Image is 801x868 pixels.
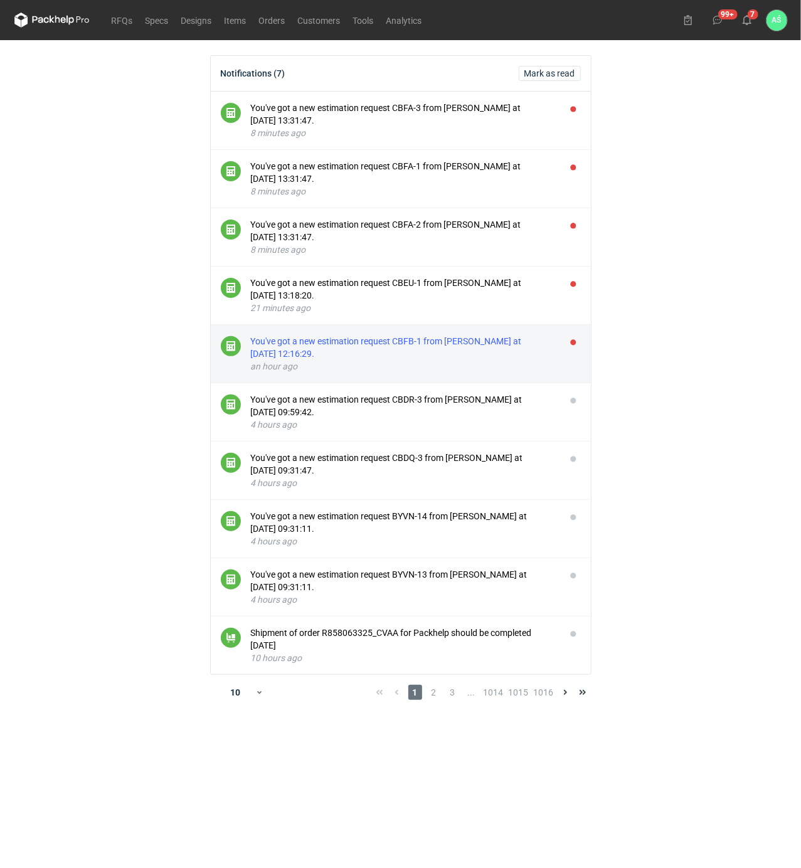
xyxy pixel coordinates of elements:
a: Analytics [380,13,428,28]
div: Shipment of order R858063325_CVAA for Packhelp should be completed [DATE] [251,627,556,652]
div: You've got a new estimation request BYVN-14 from [PERSON_NAME] at [DATE] 09:31:11. [251,510,556,535]
div: 8 minutes ago [251,185,556,198]
a: Specs [139,13,175,28]
span: 1016 [534,685,554,700]
button: You've got a new estimation request CBFA-3 from [PERSON_NAME] at [DATE] 13:31:47.8 minutes ago [251,102,556,139]
a: Orders [253,13,292,28]
div: You've got a new estimation request CBDR-3 from [PERSON_NAME] at [DATE] 09:59:42. [251,393,556,418]
div: 8 minutes ago [251,127,556,139]
span: 1014 [484,685,504,700]
div: 4 hours ago [251,593,556,606]
button: You've got a new estimation request CBDQ-3 from [PERSON_NAME] at [DATE] 09:31:47.4 hours ago [251,452,556,489]
div: You've got a new estimation request CBDQ-3 from [PERSON_NAME] at [DATE] 09:31:47. [251,452,556,477]
span: Mark as read [524,69,575,78]
button: AŚ [767,10,787,31]
div: 4 hours ago [251,477,556,489]
button: You've got a new estimation request CBEU-1 from [PERSON_NAME] at [DATE] 13:18:20.21 minutes ago [251,277,556,314]
button: 99+ [708,10,728,30]
span: 1015 [509,685,529,700]
div: You've got a new estimation request CBFA-3 from [PERSON_NAME] at [DATE] 13:31:47. [251,102,556,127]
a: Items [218,13,253,28]
svg: Packhelp Pro [14,13,90,28]
div: You've got a new estimation request BYVN-13 from [PERSON_NAME] at [DATE] 09:31:11. [251,568,556,593]
div: You've got a new estimation request CBFA-1 from [PERSON_NAME] at [DATE] 13:31:47. [251,160,556,185]
div: Adrian Świerżewski [767,10,787,31]
div: Notifications (7) [221,68,285,78]
button: You've got a new estimation request CBFA-2 from [PERSON_NAME] at [DATE] 13:31:47.8 minutes ago [251,218,556,256]
button: You've got a new estimation request CBFB-1 from [PERSON_NAME] at [DATE] 12:16:29.an hour ago [251,335,556,373]
span: 1 [408,685,422,700]
span: 2 [427,685,441,700]
div: 10 hours ago [251,652,556,664]
span: 3 [446,685,460,700]
div: an hour ago [251,360,556,373]
button: Mark as read [519,66,581,81]
button: You've got a new estimation request CBDR-3 from [PERSON_NAME] at [DATE] 09:59:42.4 hours ago [251,393,556,431]
div: 8 minutes ago [251,243,556,256]
div: 4 hours ago [251,535,556,548]
a: Customers [292,13,347,28]
button: 7 [737,10,757,30]
a: RFQs [105,13,139,28]
div: You've got a new estimation request CBFA-2 from [PERSON_NAME] at [DATE] 13:31:47. [251,218,556,243]
div: 4 hours ago [251,418,556,431]
span: ... [465,685,479,700]
div: 10 [215,684,256,701]
div: 21 minutes ago [251,302,556,314]
button: Shipment of order R858063325_CVAA for Packhelp should be completed [DATE]10 hours ago [251,627,556,664]
a: Designs [175,13,218,28]
div: You've got a new estimation request CBFB-1 from [PERSON_NAME] at [DATE] 12:16:29. [251,335,556,360]
button: You've got a new estimation request BYVN-13 from [PERSON_NAME] at [DATE] 09:31:11.4 hours ago [251,568,556,606]
div: You've got a new estimation request CBEU-1 from [PERSON_NAME] at [DATE] 13:18:20. [251,277,556,302]
a: Tools [347,13,380,28]
button: You've got a new estimation request BYVN-14 from [PERSON_NAME] at [DATE] 09:31:11.4 hours ago [251,510,556,548]
button: You've got a new estimation request CBFA-1 from [PERSON_NAME] at [DATE] 13:31:47.8 minutes ago [251,160,556,198]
